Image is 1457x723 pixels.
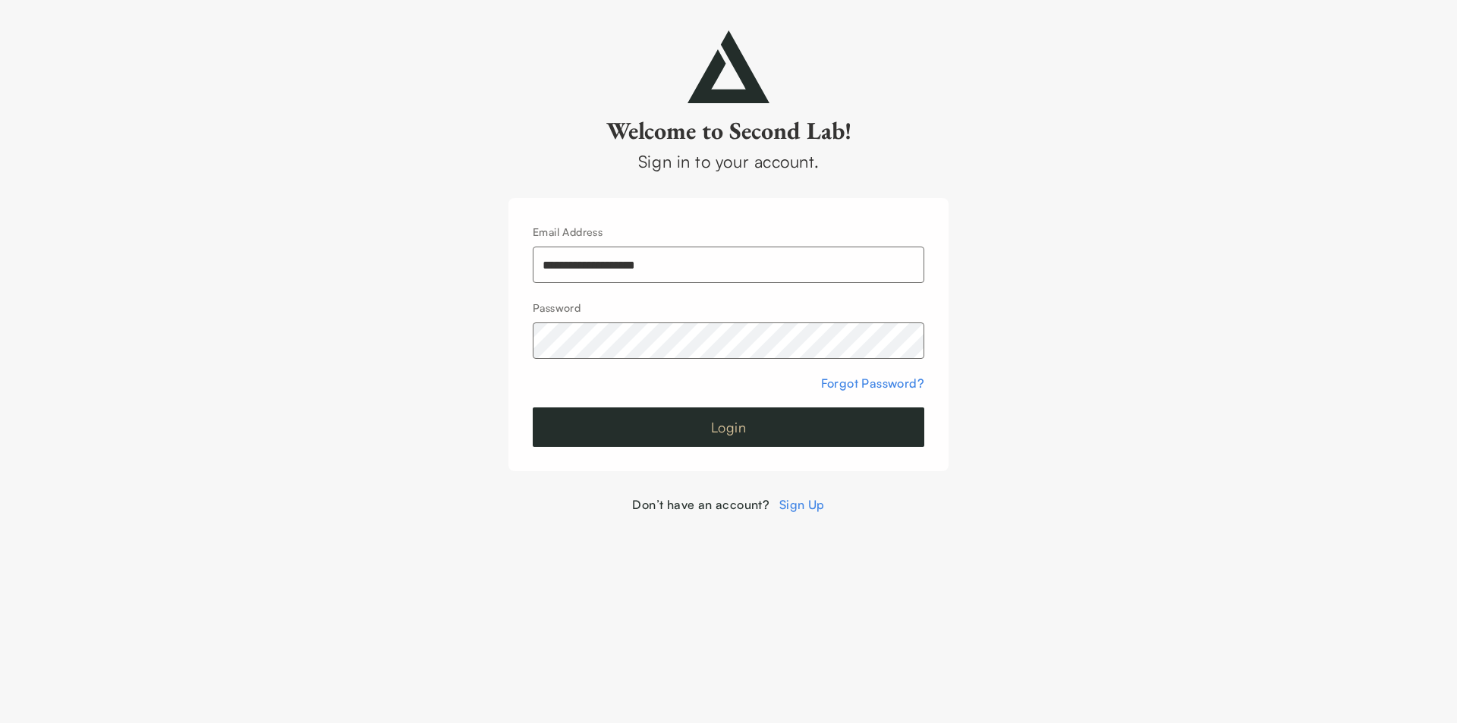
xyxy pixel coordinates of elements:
[779,497,825,512] a: Sign Up
[508,115,949,146] h2: Welcome to Second Lab!
[508,495,949,514] div: Don’t have an account?
[533,225,603,238] label: Email Address
[688,30,769,103] img: secondlab-logo
[821,376,924,391] a: Forgot Password?
[533,407,924,447] button: Login
[533,301,581,314] label: Password
[508,149,949,174] div: Sign in to your account.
